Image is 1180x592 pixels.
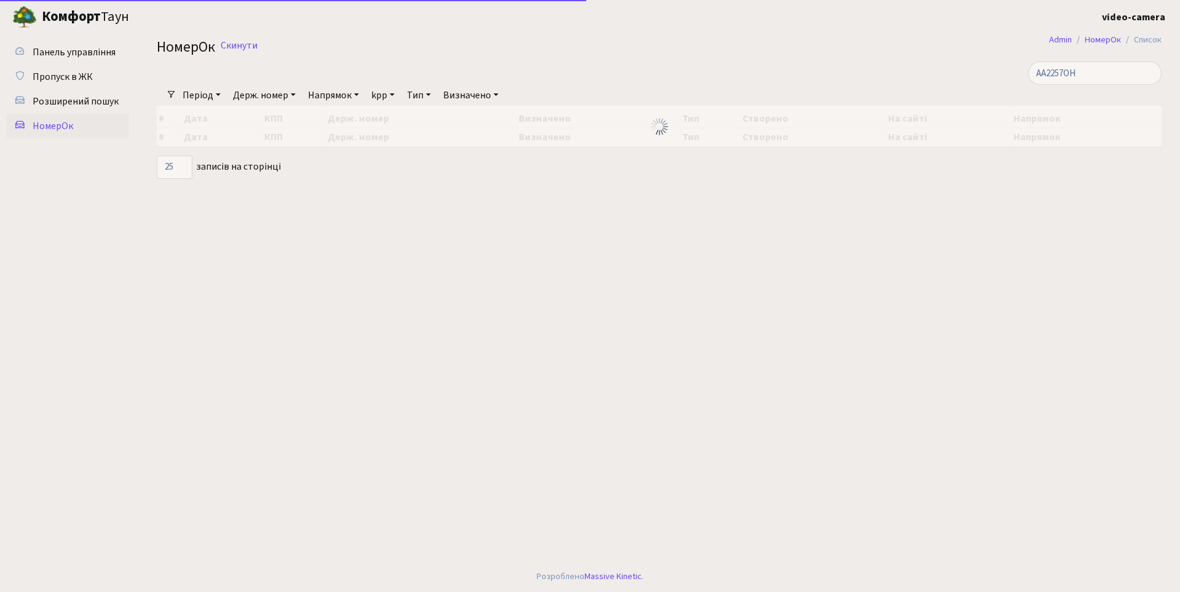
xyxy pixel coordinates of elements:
span: Панель управління [33,45,116,59]
b: Комфорт [42,7,101,26]
a: Скинути [221,40,258,52]
a: Тип [402,85,436,106]
a: Панель управління [6,40,129,65]
a: Визначено [438,85,503,106]
img: logo.png [12,5,37,30]
input: Пошук... [1028,61,1162,85]
a: Massive Kinetic [584,570,642,583]
a: kpp [366,85,399,106]
a: video-camera [1102,10,1165,25]
a: Пропуск в ЖК [6,65,129,89]
li: Список [1121,33,1162,47]
a: Держ. номер [228,85,301,106]
select: записів на сторінці [157,156,192,179]
a: Розширений пошук [6,89,129,114]
label: записів на сторінці [157,156,281,179]
span: НомерОк [157,36,215,58]
a: НомерОк [1085,33,1121,46]
span: Розширений пошук [33,95,119,108]
nav: breadcrumb [1031,27,1180,53]
span: Таун [42,7,129,28]
a: Admin [1049,33,1072,46]
span: Пропуск в ЖК [33,70,93,84]
span: НомерОк [33,119,73,133]
a: Напрямок [303,85,364,106]
b: video-camera [1102,10,1165,24]
div: Розроблено . [537,570,643,583]
img: Обробка... [650,117,669,136]
a: Період [178,85,226,106]
button: Переключити навігацію [154,7,184,27]
a: НомерОк [6,114,129,138]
